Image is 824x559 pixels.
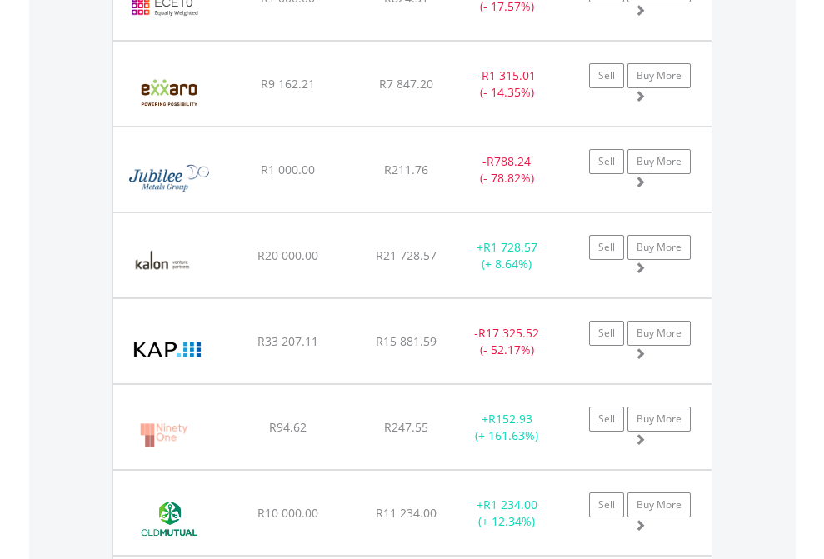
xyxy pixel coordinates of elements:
[627,492,691,517] a: Buy More
[455,325,559,358] div: - (- 52.17%)
[589,492,624,517] a: Sell
[483,239,537,255] span: R1 728.57
[261,162,315,177] span: R1 000.00
[122,234,206,293] img: EQU.ZA.KVPFII.png
[384,419,428,435] span: R247.55
[483,497,537,512] span: R1 234.00
[589,149,624,174] a: Sell
[487,153,531,169] span: R788.24
[261,76,315,92] span: R9 162.21
[257,333,318,349] span: R33 207.11
[384,162,428,177] span: R211.76
[627,235,691,260] a: Buy More
[455,497,559,530] div: + (+ 12.34%)
[589,321,624,346] a: Sell
[627,321,691,346] a: Buy More
[482,67,536,83] span: R1 315.01
[257,505,318,521] span: R10 000.00
[478,325,539,341] span: R17 325.52
[379,76,433,92] span: R7 847.20
[488,411,532,427] span: R152.93
[376,505,437,521] span: R11 234.00
[122,148,217,207] img: EQU.ZA.JBL.png
[376,247,437,263] span: R21 728.57
[627,149,691,174] a: Buy More
[122,406,205,465] img: EQU.ZA.NY1.png
[589,407,624,432] a: Sell
[589,235,624,260] a: Sell
[122,320,216,379] img: EQU.ZA.KAP.png
[627,407,691,432] a: Buy More
[455,153,559,187] div: - (- 78.82%)
[122,492,216,551] img: EQU.ZA.OMU.png
[455,67,559,101] div: - (- 14.35%)
[627,63,691,88] a: Buy More
[269,419,307,435] span: R94.62
[257,247,318,263] span: R20 000.00
[455,239,559,272] div: + (+ 8.64%)
[376,333,437,349] span: R15 881.59
[455,411,559,444] div: + (+ 161.63%)
[589,63,624,88] a: Sell
[122,62,216,122] img: EQU.ZA.EXX.png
